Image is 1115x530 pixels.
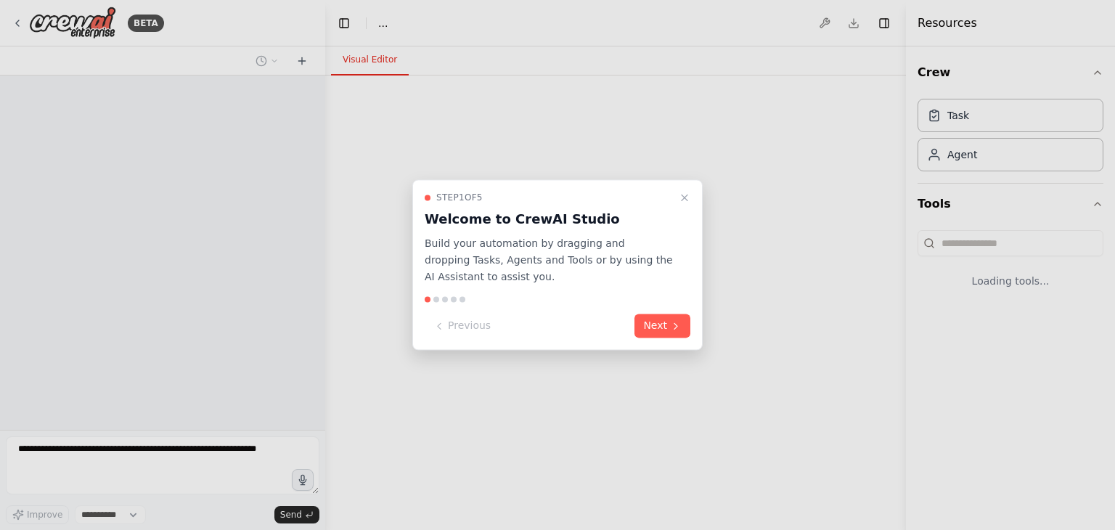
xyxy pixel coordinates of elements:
p: Build your automation by dragging and dropping Tasks, Agents and Tools or by using the AI Assista... [425,235,673,285]
button: Previous [425,314,499,338]
span: Step 1 of 5 [436,192,483,203]
button: Close walkthrough [676,189,693,206]
button: Hide left sidebar [334,13,354,33]
button: Next [634,314,690,338]
h3: Welcome to CrewAI Studio [425,209,673,229]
